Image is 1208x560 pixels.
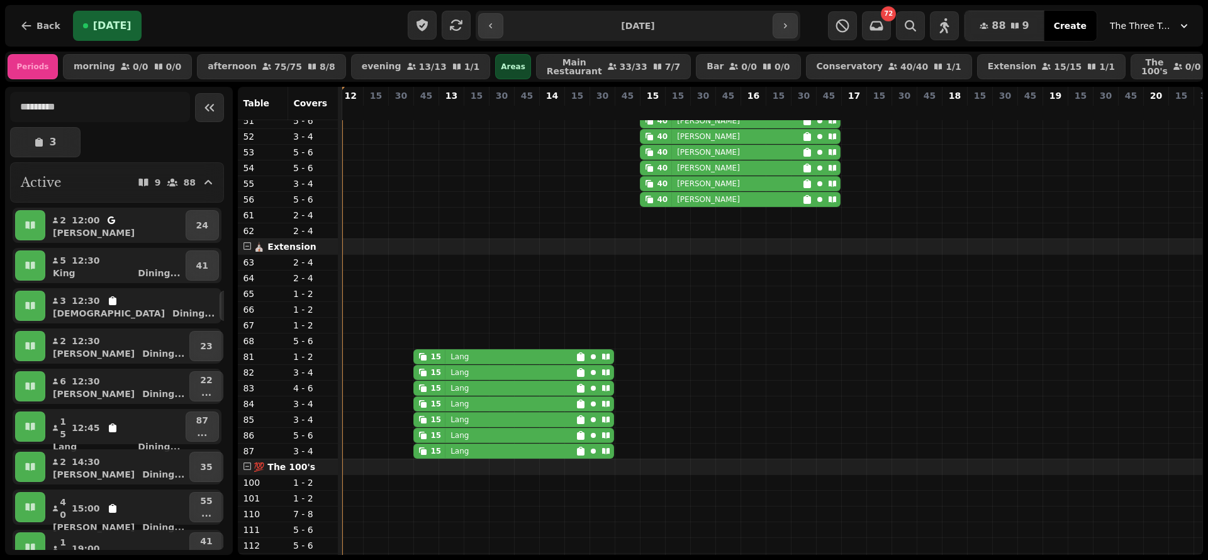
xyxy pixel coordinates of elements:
p: 2 [597,104,607,117]
p: 41 [196,259,208,272]
p: 23 [200,340,212,352]
button: 36 [220,291,253,321]
div: 15 [430,446,441,456]
p: [PERSON_NAME] [677,179,740,189]
p: 13 / 13 [419,62,447,71]
p: 0 [723,104,733,117]
p: 18 [949,89,961,102]
span: 72 [884,11,893,17]
button: morning0/00/0 [63,54,192,79]
button: 35 [189,452,223,482]
button: 23 [189,331,223,361]
p: 4 - 6 [293,382,333,395]
p: 0 [899,104,909,117]
p: [PERSON_NAME] [53,468,135,481]
button: Main Restaurant33/337/7 [536,54,691,79]
button: 41 [186,250,219,281]
p: 54 [243,162,283,174]
p: 112 [243,539,283,552]
p: 5 - 6 [293,335,333,347]
p: 13 [1050,104,1060,130]
p: 0 / 0 [775,62,790,71]
p: 30 [395,89,407,102]
p: Lang [450,399,469,409]
p: 5 - 6 [293,162,333,174]
span: The Three Trees [1110,20,1173,32]
p: 0 [572,104,582,117]
p: 0 [1126,104,1136,117]
p: 5 - 6 [293,115,333,127]
p: 0 [698,104,708,117]
p: 1 - 2 [293,492,333,505]
p: 0 [874,104,884,117]
p: 0 / 0 [741,62,757,71]
p: 40 / 40 [900,62,928,71]
p: 3 [59,294,67,307]
p: Dining ... [142,388,184,400]
p: 12:00 [72,214,100,227]
p: 45 [924,89,936,102]
p: 63 [243,256,283,269]
p: ... [196,427,208,439]
div: 15 [430,399,441,409]
p: 2 - 4 [293,256,333,269]
p: Main Restaurant [547,58,602,76]
p: 0 / 0 [166,62,182,71]
p: [PERSON_NAME] [677,116,740,126]
p: 1 - 2 [293,350,333,363]
p: 5 [59,254,67,267]
p: 67 [243,319,283,332]
p: 30 [999,89,1011,102]
button: 212:00[PERSON_NAME] [48,210,183,240]
button: 212:30[PERSON_NAME]Dining... [48,331,187,361]
div: 15 [430,383,441,393]
p: 55 [243,177,283,190]
button: 24 [186,210,219,240]
p: 65 [243,288,283,300]
p: Dining ... [142,347,184,360]
p: Dining ... [138,440,180,453]
div: Areas [495,54,531,79]
p: [DEMOGRAPHIC_DATA] [53,307,165,320]
button: Back [10,11,70,41]
p: 45 [420,89,432,102]
p: Lang [450,383,469,393]
p: 64 [243,272,283,284]
p: 5 - 6 [293,524,333,536]
p: 16 [747,89,759,102]
p: [PERSON_NAME] [53,227,135,239]
p: 1 - 2 [293,303,333,316]
p: 12:30 [72,375,100,388]
button: 889 [965,11,1044,41]
p: 30 [898,89,910,102]
p: 15 / 15 [1054,62,1082,71]
span: Table [243,98,269,108]
p: evening [362,62,401,72]
p: 0 [673,104,683,117]
p: 87 [196,414,208,427]
p: 53 [243,146,283,159]
p: 45 [521,89,533,102]
p: [PERSON_NAME] [677,194,740,204]
button: Conservatory40/401/1 [806,54,972,79]
button: 4015:00[PERSON_NAME]Dining... [48,492,187,522]
p: 22 [200,374,212,386]
p: The 100's [1141,58,1168,76]
p: 40 [59,496,67,521]
p: 15 [370,89,382,102]
p: [PERSON_NAME] [53,388,135,400]
p: 45 [823,89,835,102]
p: 68 [243,335,283,347]
p: 0 [1151,104,1161,117]
p: [PERSON_NAME] [53,347,135,360]
button: Active988 [10,162,224,203]
p: 2 - 4 [293,209,333,221]
p: 51 [243,115,283,127]
p: 0 [371,104,381,117]
p: 15 [571,89,583,102]
p: 41 [200,535,212,547]
button: 512:30KingDining... [48,250,183,281]
p: 81 [243,350,283,363]
p: 0 [824,104,834,117]
p: afternoon [208,62,257,72]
